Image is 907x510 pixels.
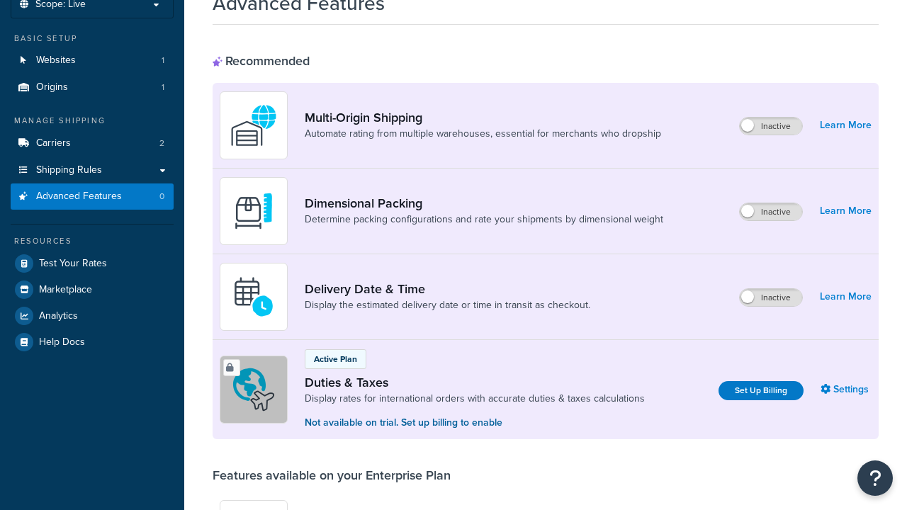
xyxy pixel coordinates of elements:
[36,81,68,93] span: Origins
[11,33,174,45] div: Basic Setup
[11,130,174,157] li: Carriers
[39,310,78,322] span: Analytics
[39,284,92,296] span: Marketplace
[11,115,174,127] div: Manage Shipping
[11,130,174,157] a: Carriers2
[11,157,174,183] a: Shipping Rules
[162,81,164,93] span: 1
[11,183,174,210] li: Advanced Features
[740,118,802,135] label: Inactive
[820,287,872,307] a: Learn More
[314,353,357,365] p: Active Plan
[820,115,872,135] a: Learn More
[11,47,174,74] a: Websites1
[11,183,174,210] a: Advanced Features0
[11,74,174,101] a: Origins1
[820,201,872,221] a: Learn More
[305,392,645,406] a: Display rates for international orders with accurate duties & taxes calculations
[719,381,804,400] a: Set Up Billing
[39,258,107,270] span: Test Your Rates
[159,191,164,203] span: 0
[159,137,164,149] span: 2
[740,203,802,220] label: Inactive
[821,380,872,399] a: Settings
[305,110,661,125] a: Multi-Origin Shipping
[11,303,174,329] a: Analytics
[305,195,663,211] a: Dimensional Packing
[229,186,278,236] img: DTVBYsAAAAAASUVORK5CYII=
[740,289,802,306] label: Inactive
[36,164,102,176] span: Shipping Rules
[229,101,278,150] img: WatD5o0RtDAAAAAElFTkSuQmCC
[213,467,451,483] div: Features available on your Enterprise Plan
[162,55,164,67] span: 1
[36,55,76,67] span: Websites
[11,74,174,101] li: Origins
[39,336,85,348] span: Help Docs
[229,272,278,322] img: gfkeb5ejjkALwAAAABJRU5ErkJggg==
[11,329,174,355] a: Help Docs
[36,191,122,203] span: Advanced Features
[36,137,71,149] span: Carriers
[305,375,645,390] a: Duties & Taxes
[305,127,661,141] a: Automate rating from multiple warehouses, essential for merchants who dropship
[11,251,174,276] a: Test Your Rates
[213,53,310,69] div: Recommended
[11,47,174,74] li: Websites
[11,235,174,247] div: Resources
[305,212,663,227] a: Determine packing configurations and rate your shipments by dimensional weight
[305,415,645,431] p: Not available on trial. Set up billing to enable
[305,281,590,297] a: Delivery Date & Time
[857,460,893,496] button: Open Resource Center
[305,298,590,312] a: Display the estimated delivery date or time in transit as checkout.
[11,277,174,302] a: Marketplace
